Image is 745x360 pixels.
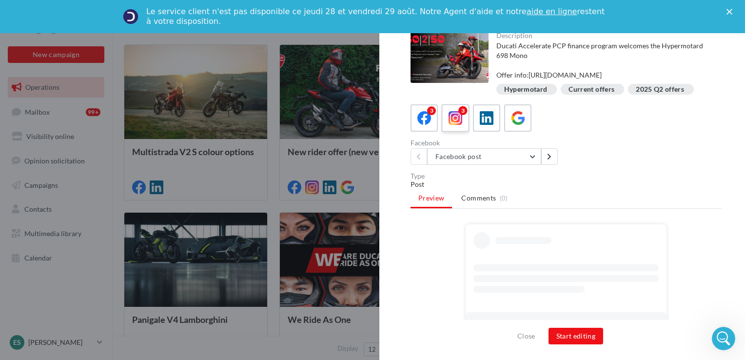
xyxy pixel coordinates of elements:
div: 3 [427,106,436,115]
button: Facebook post [427,148,541,165]
div: Hypermotard [504,86,548,93]
div: Post [411,180,722,189]
div: 2025 Q2 offers [636,86,684,93]
div: Current offers [569,86,614,93]
div: Ducati Accelerate PCP finance program welcomes the Hypermotard 698 Mono Offer info: [496,41,714,80]
span: (0) [500,194,508,202]
div: Description [496,32,714,39]
a: aide en ligne [527,7,577,16]
button: Start editing [549,328,604,344]
img: Profile image for Service-Client [123,9,138,24]
div: Facebook [411,140,562,146]
iframe: Intercom live chat [712,327,735,350]
div: Close [726,9,736,15]
div: 3 [458,106,467,115]
div: Type [411,173,722,180]
button: Close [513,330,539,342]
a: [URL][DOMAIN_NAME] [529,71,602,79]
span: Comments [461,193,496,203]
div: Le service client n'est pas disponible ce jeudi 28 et vendredi 29 août. Notre Agent d'aide et not... [146,7,607,26]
